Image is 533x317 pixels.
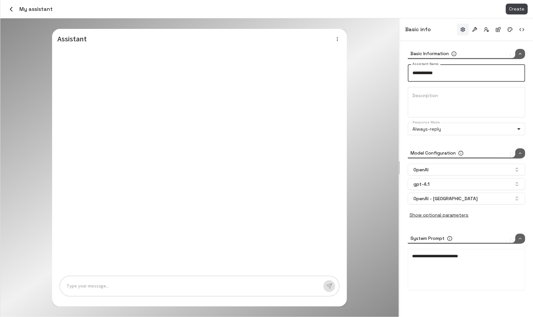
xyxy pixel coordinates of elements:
button: OpenAI - [GEOGRAPHIC_DATA] [408,193,525,204]
button: Show optional parameters [408,210,470,221]
button: Tools [469,24,481,35]
h5: Assistant [57,34,271,44]
h6: Basic info [405,25,431,34]
p: Always-reply [412,126,515,133]
h6: Basic Information [410,50,449,57]
label: Assistant Name [412,61,439,66]
button: Branding [504,24,516,35]
h6: System Prompt [410,235,445,242]
button: OpenAI [408,164,525,176]
button: Basic info [457,24,469,35]
button: Integrations [492,24,504,35]
label: Response Mode [412,120,440,125]
h6: Model Configuration [410,150,456,157]
button: Embed [516,24,528,35]
button: gpt-4.1 [408,178,525,190]
button: Access [481,24,492,35]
